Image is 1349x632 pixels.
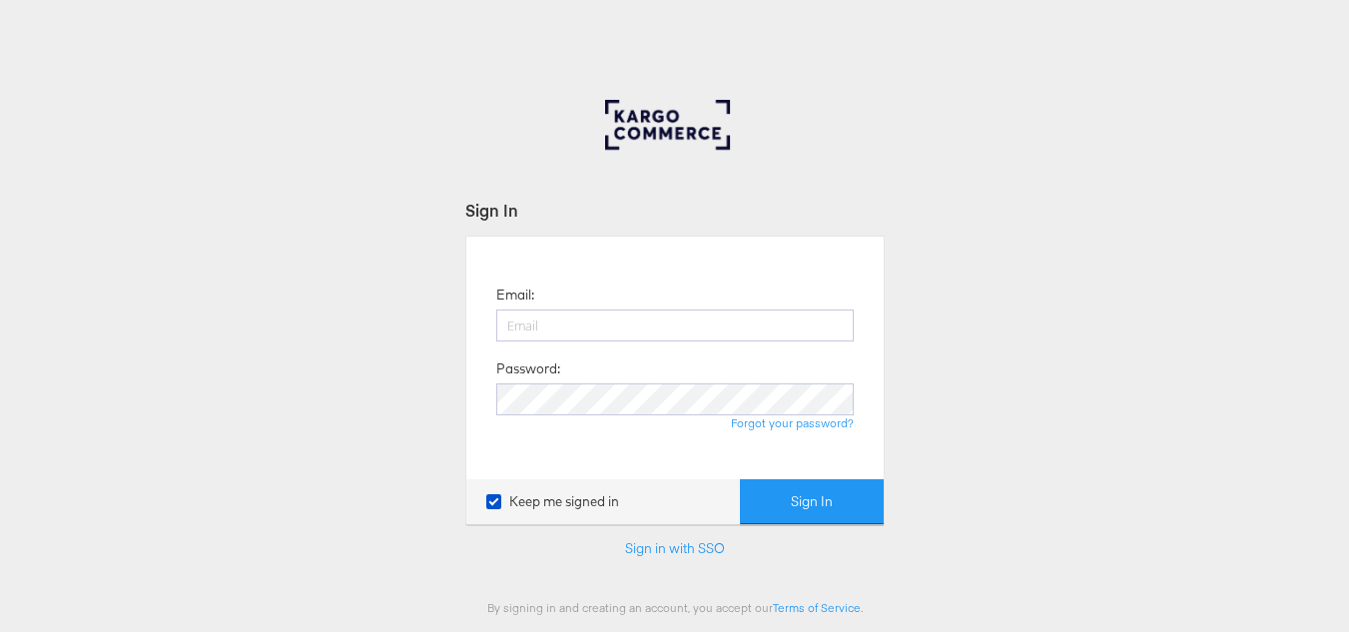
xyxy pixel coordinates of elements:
div: Sign In [465,199,885,222]
div: By signing in and creating an account, you accept our . [465,600,885,615]
input: Email [496,310,854,341]
button: Sign In [740,479,884,524]
label: Keep me signed in [486,492,619,511]
label: Email: [496,286,534,305]
label: Password: [496,359,560,378]
a: Terms of Service [773,600,861,615]
a: Forgot your password? [731,415,854,430]
a: Sign in with SSO [625,539,725,557]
